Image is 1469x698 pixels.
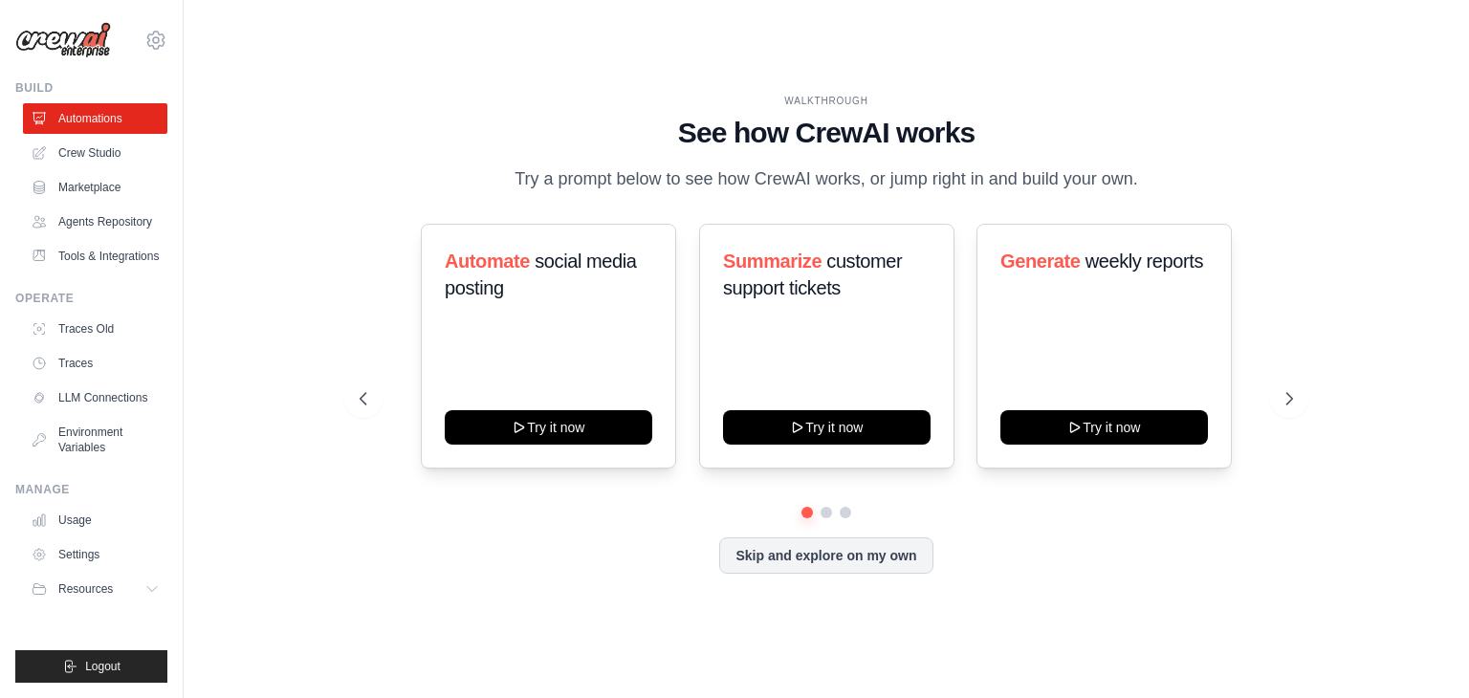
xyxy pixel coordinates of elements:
a: LLM Connections [23,382,167,413]
a: Tools & Integrations [23,241,167,272]
button: Try it now [1000,410,1208,445]
span: Automate [445,251,530,272]
a: Usage [23,505,167,535]
img: Logo [15,22,111,58]
div: Build [15,80,167,96]
button: Try it now [445,410,652,445]
span: social media posting [445,251,637,298]
span: Generate [1000,251,1081,272]
button: Resources [23,574,167,604]
span: Resources [58,581,113,597]
a: Traces [23,348,167,379]
div: WALKTHROUGH [360,94,1293,108]
a: Automations [23,103,167,134]
span: weekly reports [1085,251,1203,272]
p: Try a prompt below to see how CrewAI works, or jump right in and build your own. [505,165,1148,193]
span: customer support tickets [723,251,902,298]
div: Manage [15,482,167,497]
span: Summarize [723,251,822,272]
a: Environment Variables [23,417,167,463]
a: Agents Repository [23,207,167,237]
a: Traces Old [23,314,167,344]
a: Marketplace [23,172,167,203]
button: Skip and explore on my own [719,537,932,574]
h1: See how CrewAI works [360,116,1293,150]
div: Operate [15,291,167,306]
a: Crew Studio [23,138,167,168]
button: Logout [15,650,167,683]
a: Settings [23,539,167,570]
button: Try it now [723,410,931,445]
span: Logout [85,659,121,674]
